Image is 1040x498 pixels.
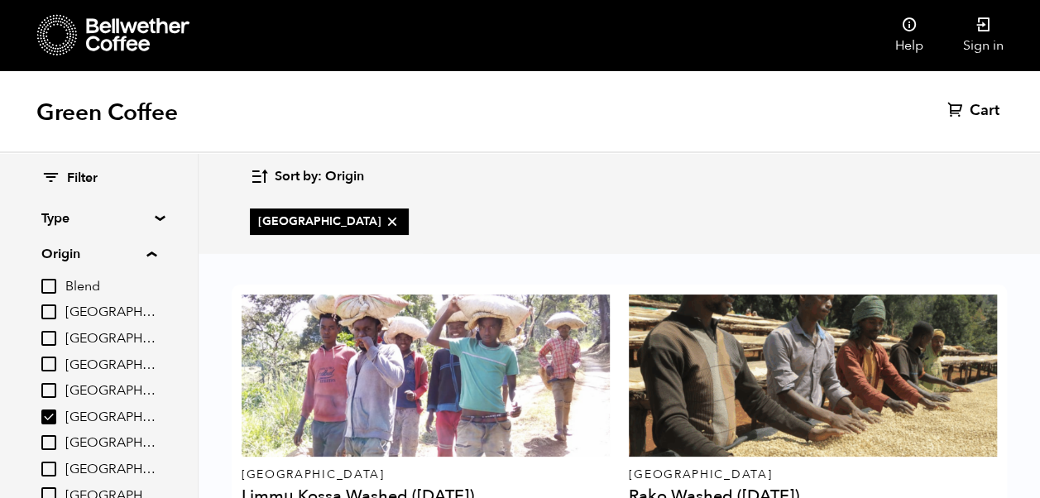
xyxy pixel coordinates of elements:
input: Blend [41,279,56,294]
summary: Type [41,208,156,228]
input: [GEOGRAPHIC_DATA] [41,383,56,398]
span: [GEOGRAPHIC_DATA] [65,304,156,322]
span: [GEOGRAPHIC_DATA] [65,382,156,400]
input: [GEOGRAPHIC_DATA] [41,357,56,371]
span: [GEOGRAPHIC_DATA] [65,434,156,453]
input: [GEOGRAPHIC_DATA] [41,462,56,476]
span: Sort by: Origin [275,168,364,186]
input: [GEOGRAPHIC_DATA] [41,304,56,319]
input: [GEOGRAPHIC_DATA] [41,409,56,424]
input: [GEOGRAPHIC_DATA] [41,331,56,346]
summary: Origin [41,244,156,264]
span: Filter [67,170,98,188]
input: [GEOGRAPHIC_DATA] [41,435,56,450]
span: [GEOGRAPHIC_DATA] [65,409,156,427]
button: Sort by: Origin [250,157,364,196]
span: [GEOGRAPHIC_DATA] [65,357,156,375]
p: [GEOGRAPHIC_DATA] [629,469,997,481]
a: Cart [947,101,1004,121]
span: [GEOGRAPHIC_DATA] [65,330,156,348]
span: [GEOGRAPHIC_DATA] [65,461,156,479]
span: [GEOGRAPHIC_DATA] [258,213,400,230]
h1: Green Coffee [36,98,178,127]
p: [GEOGRAPHIC_DATA] [242,469,610,481]
span: Cart [970,101,999,121]
span: Blend [65,278,156,296]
